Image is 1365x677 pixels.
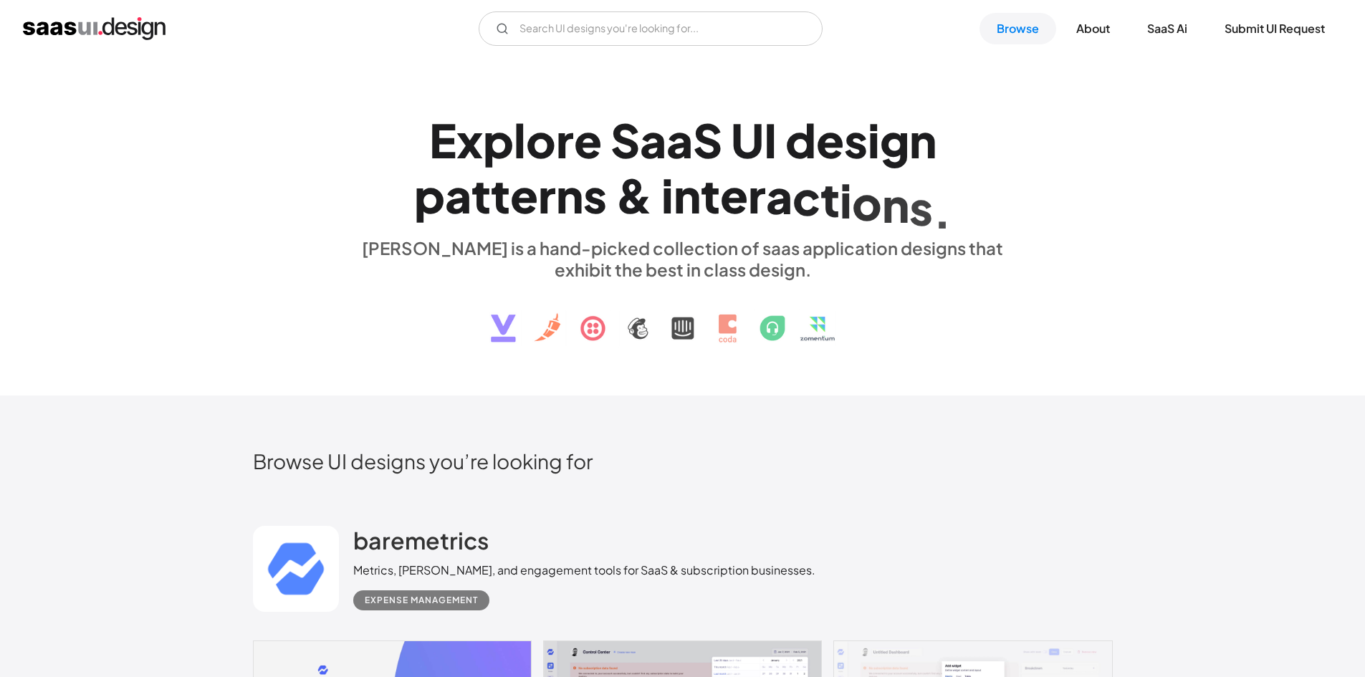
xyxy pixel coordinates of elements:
div: p [414,168,445,223]
div: r [748,168,766,223]
div: e [574,112,602,168]
div: o [526,112,556,168]
div: s [909,180,933,235]
div: & [616,168,653,223]
div: x [456,112,483,168]
div: Metrics, [PERSON_NAME], and engagement tools for SaaS & subscription businesses. [353,562,815,579]
div: t [701,168,720,223]
a: Browse [980,13,1056,44]
div: U [731,112,764,168]
input: Search UI designs you're looking for... [479,11,823,46]
div: g [880,112,909,168]
a: baremetrics [353,526,489,562]
div: o [852,175,882,230]
a: About [1059,13,1127,44]
form: Email Form [479,11,823,46]
a: SaaS Ai [1130,13,1204,44]
div: l [514,112,526,168]
div: I [764,112,777,168]
div: S [610,112,640,168]
div: i [840,173,852,228]
a: Submit UI Request [1207,13,1342,44]
div: e [510,168,538,223]
h2: baremetrics [353,526,489,554]
h1: Explore SaaS UI design patterns & interactions. [353,112,1012,223]
div: s [583,168,607,223]
div: c [792,169,820,224]
div: d [785,112,816,168]
div: e [720,168,748,223]
div: a [766,168,792,224]
div: r [556,112,574,168]
div: t [471,168,491,223]
div: [PERSON_NAME] is a hand-picked collection of saas application designs that exhibit the best in cl... [353,237,1012,280]
div: . [933,183,952,238]
div: Expense Management [365,592,478,609]
div: S [693,112,722,168]
img: text, icon, saas logo [466,280,900,355]
div: n [909,112,937,168]
div: E [429,112,456,168]
div: i [661,168,674,223]
a: home [23,17,166,40]
div: i [868,112,880,168]
div: n [556,168,583,223]
div: a [640,112,666,168]
div: n [674,168,701,223]
div: a [445,168,471,223]
div: a [666,112,693,168]
div: s [844,112,868,168]
h2: Browse UI designs you’re looking for [253,448,1113,474]
div: p [483,112,514,168]
div: e [816,112,844,168]
div: t [820,171,840,226]
div: t [491,168,510,223]
div: n [882,177,909,232]
div: r [538,168,556,223]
